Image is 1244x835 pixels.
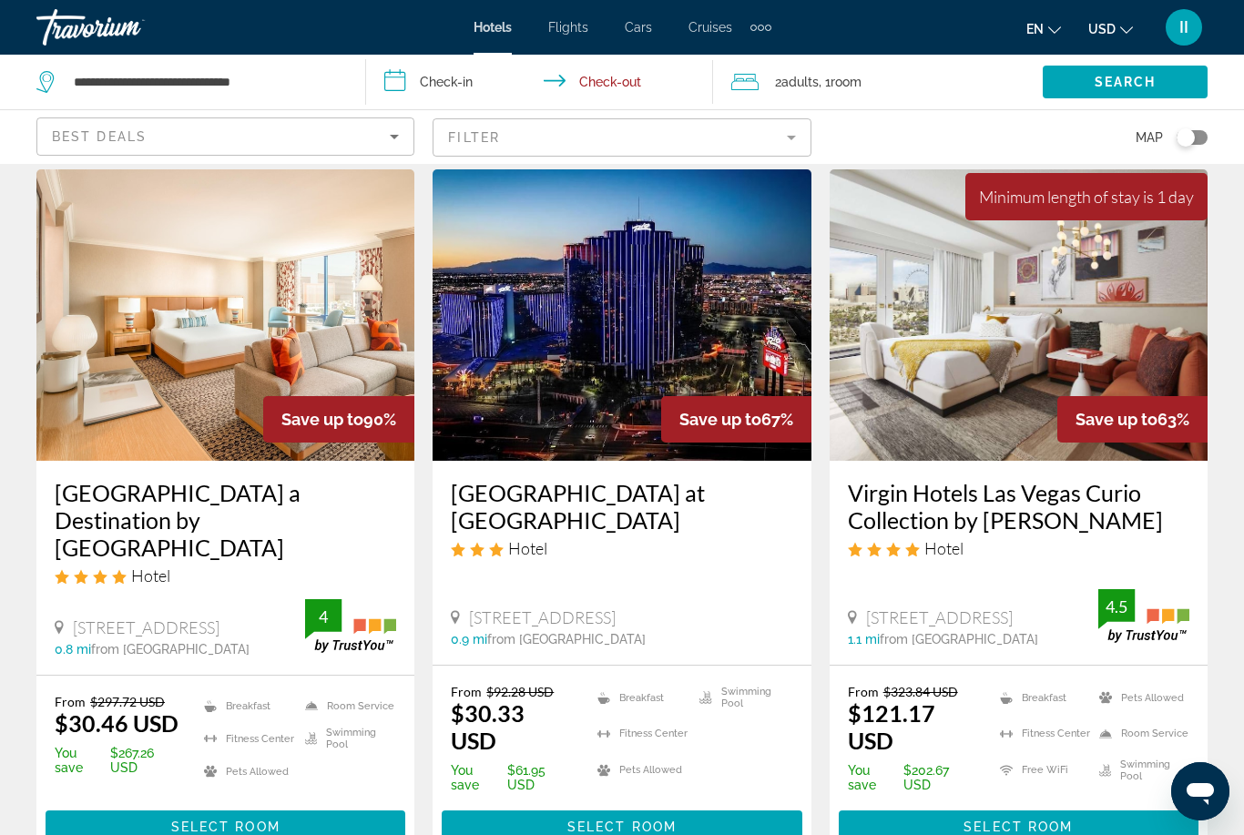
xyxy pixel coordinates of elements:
[1088,15,1133,42] button: Change currency
[690,684,792,711] li: Swimming Pool
[1076,410,1157,429] span: Save up to
[848,538,1189,558] div: 4 star Hotel
[880,632,1038,647] span: from [GEOGRAPHIC_DATA]
[55,746,181,775] p: $267.26 USD
[1179,18,1188,36] span: II
[451,763,575,792] p: $61.95 USD
[1136,125,1163,150] span: Map
[52,126,399,148] mat-select: Sort by
[36,4,219,51] a: Travorium
[508,538,547,558] span: Hotel
[55,642,91,657] span: 0.8 mi
[1090,720,1189,748] li: Room Service
[36,169,414,461] img: Hotel image
[52,129,147,144] span: Best Deals
[1171,762,1229,820] iframe: Кнопка запуска окна обмена сообщениями
[991,684,1090,711] li: Breakfast
[46,815,405,835] a: Select Room
[924,538,964,558] span: Hotel
[1088,22,1116,36] span: USD
[195,759,296,783] li: Pets Allowed
[1163,129,1208,146] button: Toggle map
[679,410,761,429] span: Save up to
[1090,684,1189,711] li: Pets Allowed
[366,55,714,109] button: Check in and out dates
[661,396,811,443] div: 67%
[171,820,280,834] span: Select Room
[750,13,771,42] button: Extra navigation items
[296,727,397,750] li: Swimming Pool
[819,69,862,95] span: , 1
[131,565,170,586] span: Hotel
[1026,22,1044,36] span: en
[451,763,503,792] span: You save
[713,55,1043,109] button: Travelers: 2 adults, 0 children
[55,479,396,561] a: [GEOGRAPHIC_DATA] a Destination by [GEOGRAPHIC_DATA]
[73,617,219,637] span: [STREET_ADDRESS]
[830,169,1208,461] img: Hotel image
[883,684,958,699] del: $323.84 USD
[91,642,250,657] span: from [GEOGRAPHIC_DATA]
[305,606,342,627] div: 4
[964,820,1073,834] span: Select Room
[1026,15,1061,42] button: Change language
[1160,8,1208,46] button: User Menu
[281,410,363,429] span: Save up to
[588,720,690,748] li: Fitness Center
[588,757,690,784] li: Pets Allowed
[195,694,296,718] li: Breakfast
[848,763,900,792] span: You save
[848,763,977,792] p: $202.67 USD
[1043,66,1208,98] button: Search
[1090,757,1189,784] li: Swimming Pool
[979,187,1194,207] div: Minimum length of stay is 1 day
[55,694,86,709] span: From
[781,75,819,89] span: Adults
[848,632,880,647] span: 1.1 mi
[831,75,862,89] span: Room
[442,815,801,835] a: Select Room
[567,820,677,834] span: Select Room
[305,599,396,653] img: trustyou-badge.svg
[469,607,616,627] span: [STREET_ADDRESS]
[486,684,554,699] del: $92.28 USD
[848,479,1189,534] a: Virgin Hotels Las Vegas Curio Collection by [PERSON_NAME]
[451,479,792,534] a: [GEOGRAPHIC_DATA] at [GEOGRAPHIC_DATA]
[688,20,732,35] a: Cruises
[195,727,296,750] li: Fitness Center
[451,684,482,699] span: From
[451,538,792,558] div: 3 star Hotel
[90,694,165,709] del: $297.72 USD
[1098,589,1189,643] img: trustyou-badge.svg
[848,699,935,754] ins: $121.17 USD
[263,396,414,443] div: 90%
[433,169,811,461] img: Hotel image
[866,607,1013,627] span: [STREET_ADDRESS]
[451,632,487,647] span: 0.9 mi
[839,815,1198,835] a: Select Room
[991,720,1090,748] li: Fitness Center
[1098,596,1135,617] div: 4.5
[848,684,879,699] span: From
[451,699,525,754] ins: $30.33 USD
[548,20,588,35] a: Flights
[625,20,652,35] a: Cars
[55,746,106,775] span: You save
[991,757,1090,784] li: Free WiFi
[775,69,819,95] span: 2
[588,684,690,711] li: Breakfast
[474,20,512,35] a: Hotels
[55,565,396,586] div: 4 star Hotel
[1095,75,1157,89] span: Search
[296,694,397,718] li: Room Service
[55,709,178,737] ins: $30.46 USD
